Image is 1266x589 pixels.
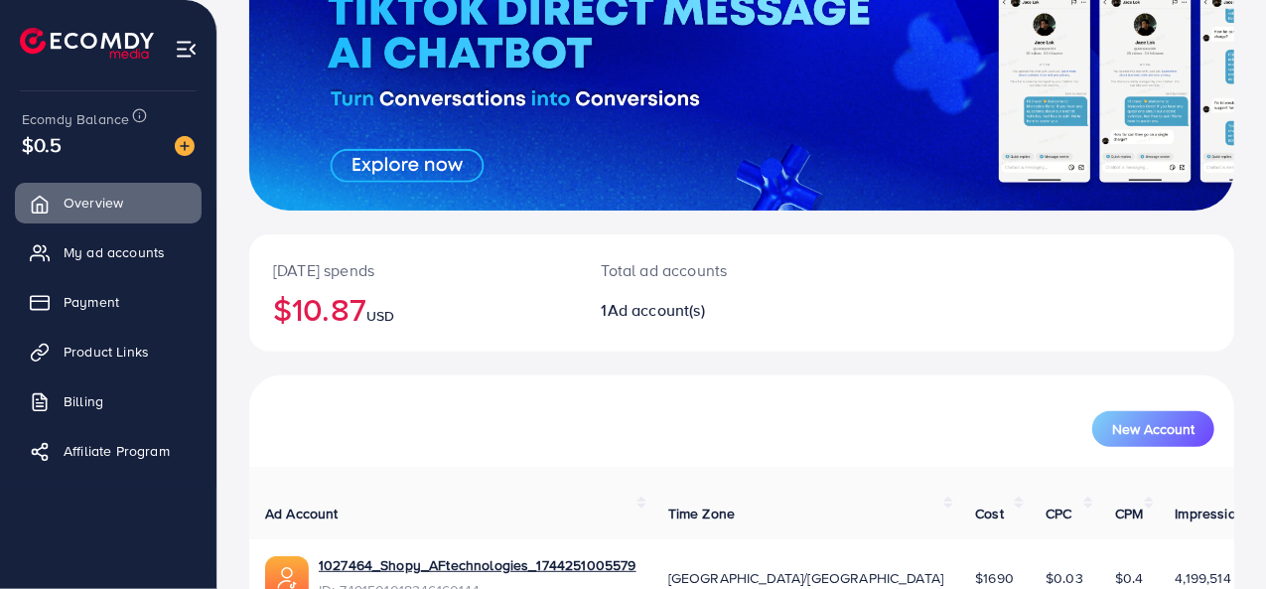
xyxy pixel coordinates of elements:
[15,282,202,322] a: Payment
[22,109,129,129] span: Ecomdy Balance
[15,183,202,222] a: Overview
[175,38,198,61] img: menu
[1092,411,1214,447] button: New Account
[20,28,154,59] img: logo
[608,299,705,321] span: Ad account(s)
[366,306,394,326] span: USD
[975,568,1014,588] span: $1690
[15,232,202,272] a: My ad accounts
[15,381,202,421] a: Billing
[1046,568,1083,588] span: $0.03
[64,391,103,411] span: Billing
[64,292,119,312] span: Payment
[602,258,800,282] p: Total ad accounts
[64,441,170,461] span: Affiliate Program
[1115,568,1144,588] span: $0.4
[668,568,944,588] span: [GEOGRAPHIC_DATA]/[GEOGRAPHIC_DATA]
[1182,500,1251,574] iframe: Chat
[22,130,63,159] span: $0.5
[319,555,636,575] a: 1027464_Shopy_AFtechnologies_1744251005579
[1176,504,1245,523] span: Impression
[175,136,195,156] img: image
[1046,504,1071,523] span: CPC
[64,342,149,362] span: Product Links
[64,193,123,213] span: Overview
[1112,422,1195,436] span: New Account
[15,431,202,471] a: Affiliate Program
[1115,504,1143,523] span: CPM
[273,290,554,328] h2: $10.87
[668,504,735,523] span: Time Zone
[265,504,339,523] span: Ad Account
[602,301,800,320] h2: 1
[273,258,554,282] p: [DATE] spends
[15,332,202,371] a: Product Links
[64,242,165,262] span: My ad accounts
[1176,568,1231,588] span: 4,199,514
[975,504,1004,523] span: Cost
